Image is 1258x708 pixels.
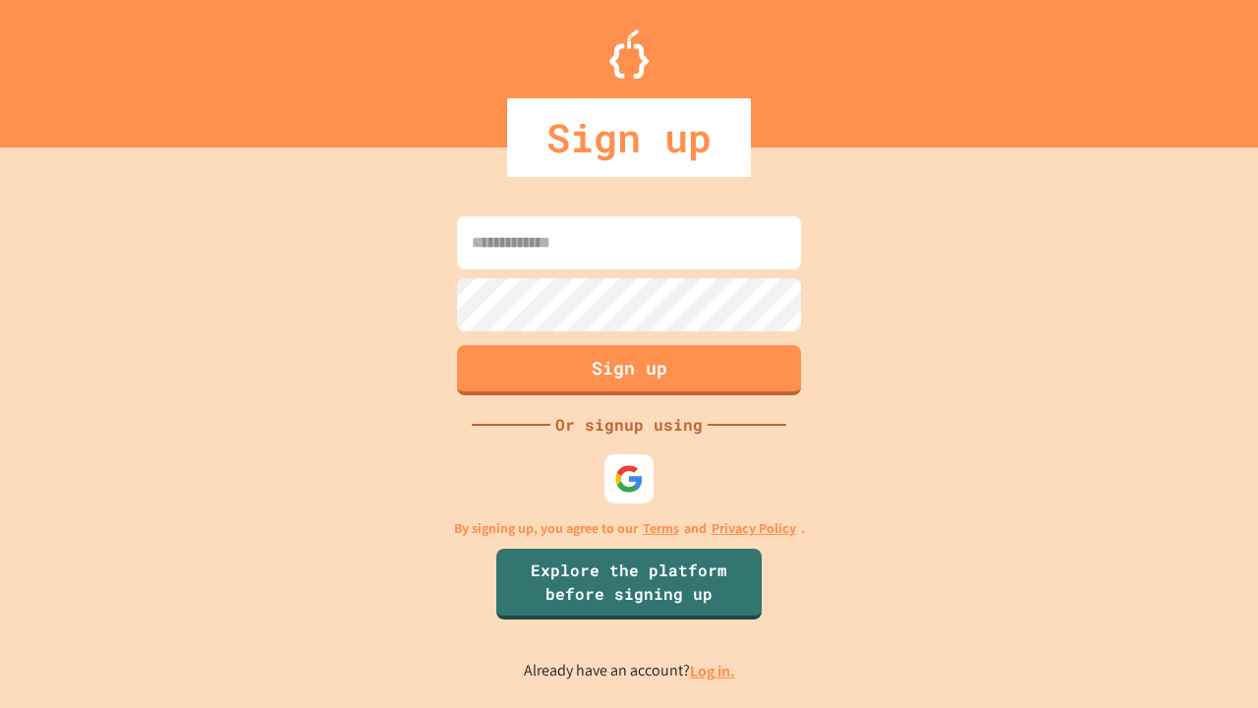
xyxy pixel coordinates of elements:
[643,518,679,539] a: Terms
[712,518,796,539] a: Privacy Policy
[454,518,805,539] p: By signing up, you agree to our and .
[550,413,708,437] div: Or signup using
[524,659,735,683] p: Already have an account?
[690,661,735,681] a: Log in.
[507,98,751,177] div: Sign up
[457,345,801,395] button: Sign up
[614,464,644,494] img: google-icon.svg
[496,549,762,619] a: Explore the platform before signing up
[609,29,649,79] img: Logo.svg
[1175,629,1238,688] iframe: chat widget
